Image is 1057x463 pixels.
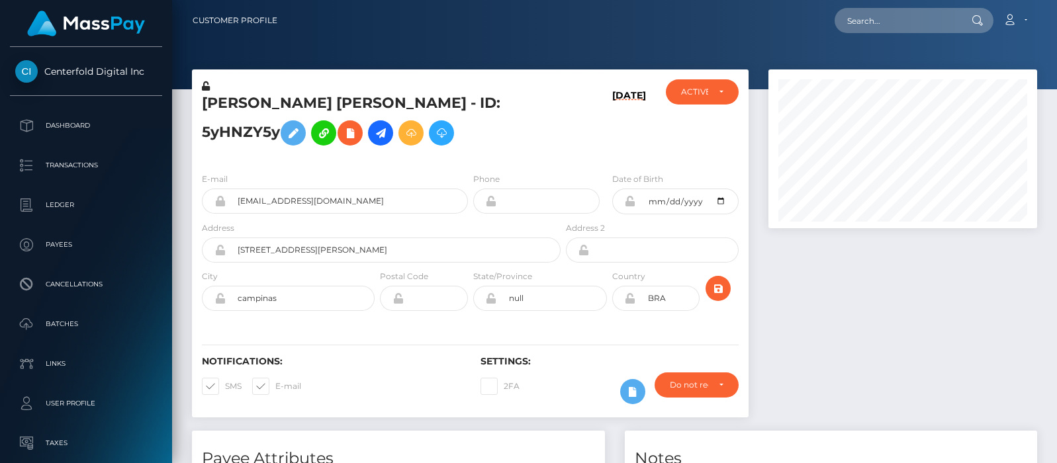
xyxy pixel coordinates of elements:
[10,189,162,222] a: Ledger
[670,380,709,390] div: Do not require
[15,314,157,334] p: Batches
[15,195,157,215] p: Ledger
[15,274,157,294] p: Cancellations
[835,8,959,33] input: Search...
[202,222,234,234] label: Address
[10,65,162,77] span: Centerfold Digital Inc
[612,271,645,282] label: Country
[655,372,739,398] button: Do not require
[666,79,739,105] button: ACTIVE
[681,87,708,97] div: ACTIVE
[368,120,393,146] a: Initiate Payout
[15,235,157,255] p: Payees
[202,271,218,282] label: City
[473,173,500,185] label: Phone
[10,387,162,420] a: User Profile
[202,93,553,152] h5: [PERSON_NAME] [PERSON_NAME] - ID: 5yHNZY5y
[10,427,162,460] a: Taxes
[10,268,162,301] a: Cancellations
[202,356,461,367] h6: Notifications:
[193,7,277,34] a: Customer Profile
[10,228,162,261] a: Payees
[481,356,739,367] h6: Settings:
[380,271,428,282] label: Postal Code
[612,173,663,185] label: Date of Birth
[481,378,520,395] label: 2FA
[15,60,38,83] img: Centerfold Digital Inc
[10,308,162,341] a: Batches
[15,354,157,374] p: Links
[252,378,301,395] label: E-mail
[15,116,157,136] p: Dashboard
[612,90,646,157] h6: [DATE]
[10,347,162,380] a: Links
[15,394,157,413] p: User Profile
[10,149,162,182] a: Transactions
[27,11,145,36] img: MassPay Logo
[15,433,157,453] p: Taxes
[10,109,162,142] a: Dashboard
[15,155,157,175] p: Transactions
[202,173,228,185] label: E-mail
[566,222,605,234] label: Address 2
[473,271,532,282] label: State/Province
[202,378,242,395] label: SMS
